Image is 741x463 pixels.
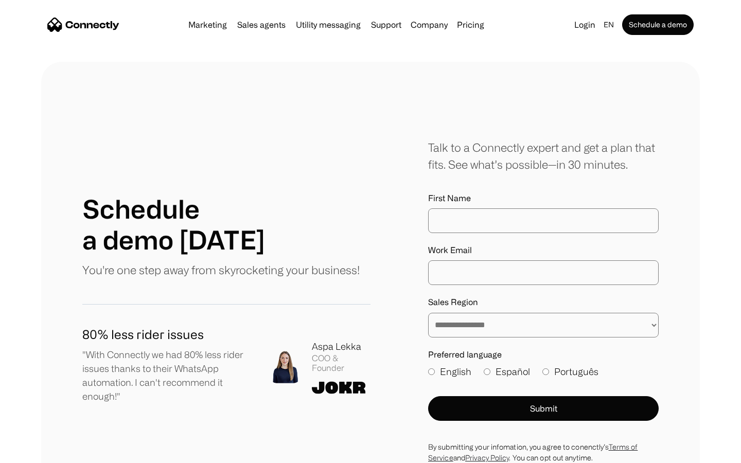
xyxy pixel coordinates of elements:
label: Preferred language [428,350,659,360]
div: en [604,17,614,32]
a: Sales agents [233,21,290,29]
div: Company [408,17,451,32]
a: Pricing [453,21,488,29]
input: Español [484,368,490,375]
label: Português [542,365,598,379]
a: Utility messaging [292,21,365,29]
a: home [47,17,119,32]
label: Work Email [428,245,659,255]
h1: 80% less rider issues [82,325,252,344]
button: Submit [428,396,659,421]
div: COO & Founder [312,353,370,373]
div: Aspa Lekka [312,340,370,353]
a: Support [367,21,405,29]
label: Sales Region [428,297,659,307]
div: By submitting your infomation, you agree to conenctly’s and . You can opt out anytime. [428,441,659,463]
input: Português [542,368,549,375]
input: English [428,368,435,375]
a: Login [570,17,599,32]
label: First Name [428,193,659,203]
a: Marketing [184,21,231,29]
a: Privacy Policy [465,454,509,461]
ul: Language list [21,445,62,459]
a: Terms of Service [428,443,638,461]
div: en [599,17,620,32]
div: Company [411,17,448,32]
h1: Schedule a demo [DATE] [82,193,265,255]
label: Español [484,365,530,379]
label: English [428,365,471,379]
div: Talk to a Connectly expert and get a plan that fits. See what’s possible—in 30 minutes. [428,139,659,173]
aside: Language selected: English [10,444,62,459]
p: "With Connectly we had 80% less rider issues thanks to their WhatsApp automation. I can't recomme... [82,348,252,403]
a: Schedule a demo [622,14,694,35]
p: You're one step away from skyrocketing your business! [82,261,360,278]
